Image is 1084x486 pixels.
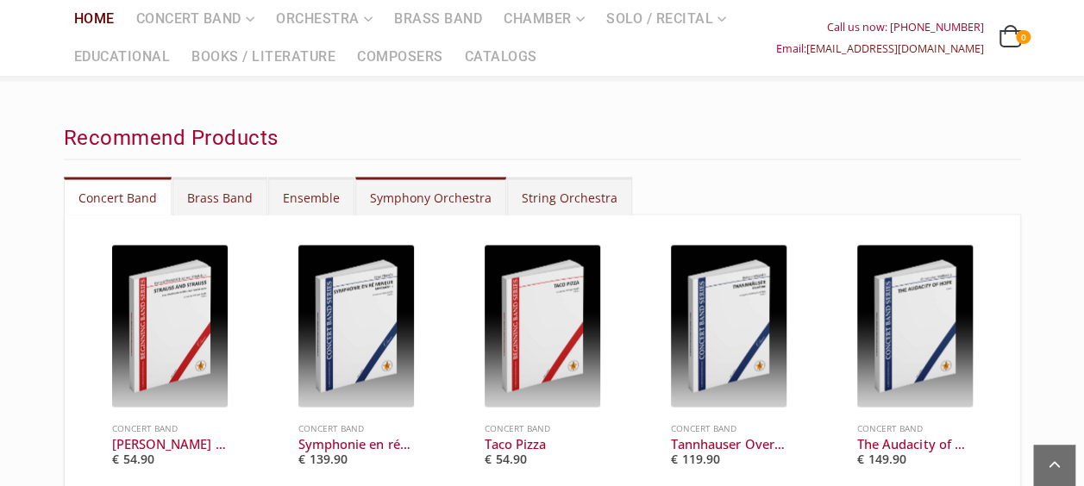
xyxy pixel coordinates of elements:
a: Concert Band [64,177,172,215]
a: Brass Band [172,177,267,215]
a: Concert Band [298,421,364,433]
a: Composers [347,38,454,76]
a: Taco Pizza [485,435,600,452]
span: € [671,450,678,466]
div: Call us now: [PHONE_NUMBER] [776,16,984,38]
a: Ensemble [268,177,354,215]
a: [EMAIL_ADDRESS][DOMAIN_NAME] [806,41,984,56]
span: € [485,450,492,466]
a: Concert Band [485,421,550,433]
a: Catalogs [454,38,548,76]
span: 0 [1016,30,1030,44]
h2: Recommend Products [64,124,1021,159]
span: € [112,450,119,466]
bdi: 54.90 [112,450,154,466]
span: € [857,450,864,466]
div: Email: [776,38,984,59]
a: Concert Band [857,421,923,433]
a: Books / Literature [181,38,346,76]
span: € [298,450,305,466]
a: Tannhauser Overture [671,435,786,452]
bdi: 149.90 [857,450,907,466]
a: The Audacity of Hope [857,435,973,452]
a: Concert Band [671,421,736,433]
a: [PERSON_NAME] and [PERSON_NAME] [112,435,228,452]
a: Symphony Orchestra [355,177,506,215]
bdi: 54.90 [485,450,527,466]
a: String Orchestra [507,177,632,215]
bdi: 119.90 [671,450,721,466]
a: Concert Band [112,421,178,433]
a: Symphonie en ré mineur, Part 2 (Symphony in D minor) [298,435,414,452]
a: Educational [64,38,181,76]
bdi: 139.90 [298,450,348,466]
